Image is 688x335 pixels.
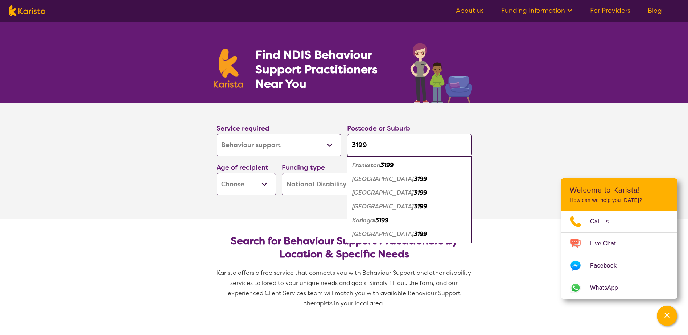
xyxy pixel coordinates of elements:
[351,186,468,200] div: Frankston Heights 3199
[352,230,414,238] em: [GEOGRAPHIC_DATA]
[352,161,380,169] em: Frankston
[347,124,410,133] label: Postcode or Suburb
[351,158,468,172] div: Frankston 3199
[570,197,668,203] p: How can we help you [DATE]?
[351,172,468,186] div: Frankston East 3199
[561,178,677,299] div: Channel Menu
[217,163,268,172] label: Age of recipient
[414,230,427,238] em: 3199
[414,203,427,210] em: 3199
[217,124,269,133] label: Service required
[657,306,677,326] button: Channel Menu
[255,47,396,91] h1: Find NDIS Behaviour Support Practitioners Near You
[282,163,325,172] label: Funding type
[561,211,677,299] ul: Choose channel
[414,175,427,183] em: 3199
[351,200,468,214] div: Frankston South 3199
[214,49,243,88] img: Karista logo
[456,6,484,15] a: About us
[590,282,627,293] span: WhatsApp
[9,5,45,16] img: Karista logo
[375,216,388,224] em: 3199
[561,277,677,299] a: Web link opens in a new tab.
[590,260,625,271] span: Facebook
[352,203,414,210] em: [GEOGRAPHIC_DATA]
[222,235,466,261] h2: Search for Behaviour Support Practitioners by Location & Specific Needs
[408,39,475,103] img: behaviour-support
[351,227,468,241] div: Karingal Centre 3199
[501,6,573,15] a: Funding Information
[570,186,668,194] h2: Welcome to Karista!
[214,268,475,309] p: Karista offers a free service that connects you with Behaviour Support and other disability servi...
[352,175,414,183] em: [GEOGRAPHIC_DATA]
[352,189,414,197] em: [GEOGRAPHIC_DATA]
[414,189,427,197] em: 3199
[590,6,630,15] a: For Providers
[347,134,472,156] input: Type
[590,216,618,227] span: Call us
[648,6,662,15] a: Blog
[351,214,468,227] div: Karingal 3199
[590,238,625,249] span: Live Chat
[352,216,375,224] em: Karingal
[380,161,394,169] em: 3199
